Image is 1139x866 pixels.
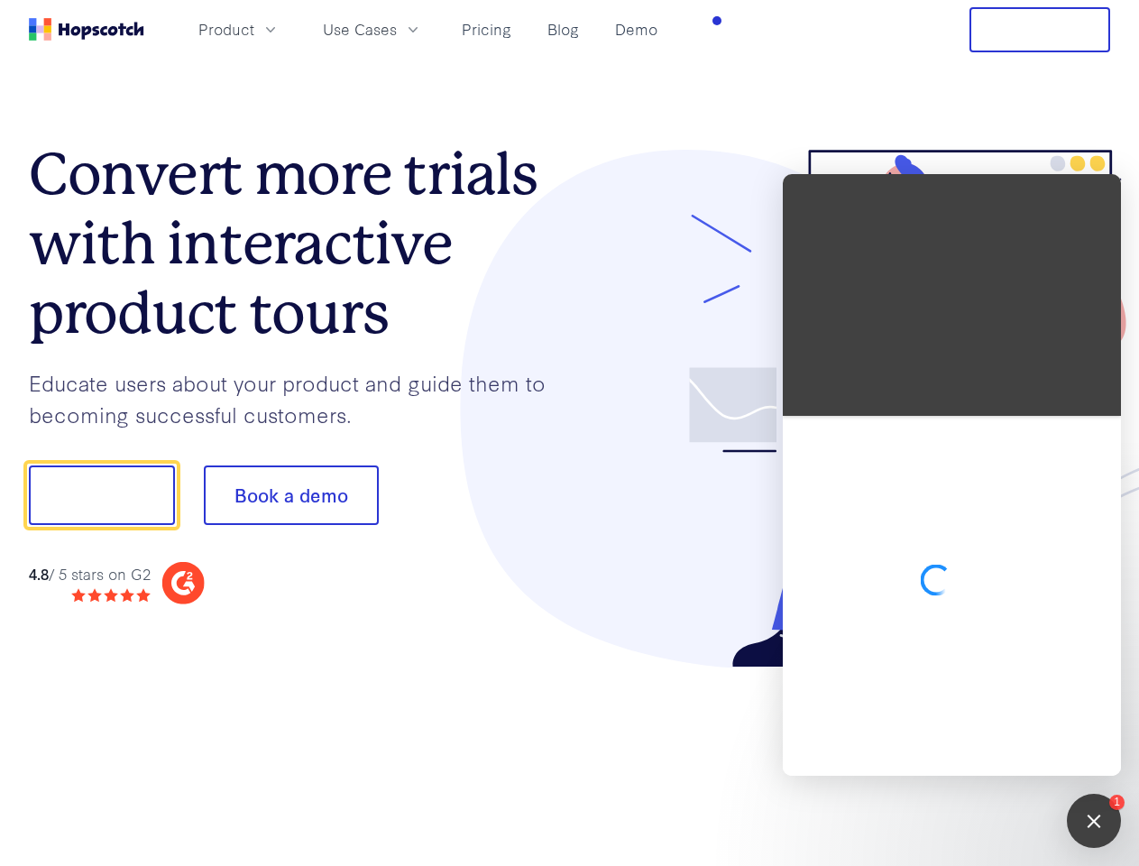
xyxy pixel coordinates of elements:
button: Book a demo [204,465,379,525]
div: 1 [1109,795,1125,810]
button: Free Trial [969,7,1110,52]
button: Show me! [29,465,175,525]
strong: 4.8 [29,563,49,584]
button: Use Cases [312,14,433,44]
h1: Convert more trials with interactive product tours [29,140,570,347]
p: Educate users about your product and guide them to becoming successful customers. [29,367,570,429]
a: Blog [540,14,586,44]
button: Product [188,14,290,44]
div: / 5 stars on G2 [29,563,151,585]
a: Demo [608,14,665,44]
span: Product [198,18,254,41]
a: Pricing [455,14,519,44]
span: Use Cases [323,18,397,41]
a: Home [29,18,144,41]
